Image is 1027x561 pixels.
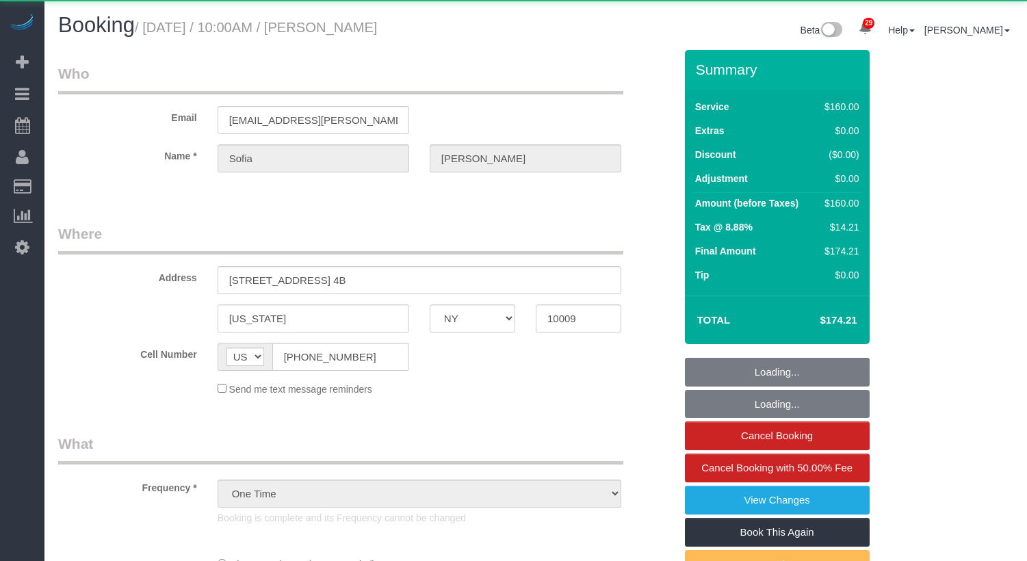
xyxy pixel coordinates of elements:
a: Beta [801,25,843,36]
label: Name * [48,144,207,163]
input: Zip Code [536,304,621,332]
img: New interface [820,22,842,40]
span: Send me text message reminders [229,384,372,395]
legend: Who [58,64,623,94]
legend: Where [58,224,623,255]
h4: $174.21 [779,315,857,326]
span: Booking [58,13,135,37]
span: Cancel Booking with 50.00% Fee [701,462,853,473]
a: 29 [852,14,879,44]
label: Adjustment [695,172,748,185]
input: Last Name [430,144,621,172]
strong: Total [697,314,731,326]
div: $0.00 [819,268,859,282]
label: Cell Number [48,343,207,361]
a: Book This Again [685,518,870,547]
span: 29 [863,18,874,29]
legend: What [58,434,623,465]
label: Address [48,266,207,285]
a: Help [888,25,915,36]
a: Cancel Booking with 50.00% Fee [685,454,870,482]
div: $0.00 [819,172,859,185]
p: Booking is complete and its Frequency cannot be changed [218,511,621,525]
label: Tip [695,268,710,282]
label: Service [695,100,729,114]
a: View Changes [685,486,870,514]
input: City [218,304,409,332]
label: Tax @ 8.88% [695,220,753,234]
div: $14.21 [819,220,859,234]
div: $160.00 [819,100,859,114]
label: Email [48,106,207,125]
div: $0.00 [819,124,859,138]
h3: Summary [696,62,863,77]
input: Email [218,106,409,134]
input: Cell Number [272,343,409,371]
input: First Name [218,144,409,172]
label: Final Amount [695,244,756,258]
a: [PERSON_NAME] [924,25,1010,36]
div: ($0.00) [819,148,859,161]
small: / [DATE] / 10:00AM / [PERSON_NAME] [135,20,377,35]
img: Automaid Logo [8,14,36,33]
div: $174.21 [819,244,859,258]
a: Cancel Booking [685,421,870,450]
label: Extras [695,124,725,138]
label: Frequency * [48,476,207,495]
div: $160.00 [819,196,859,210]
label: Amount (before Taxes) [695,196,798,210]
label: Discount [695,148,736,161]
